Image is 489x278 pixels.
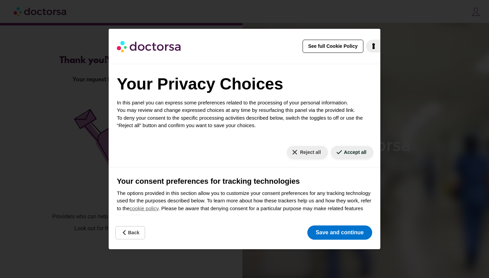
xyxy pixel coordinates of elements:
button: Accept all [331,146,374,159]
button: Reject all [287,146,328,159]
p: The options provided in this section allow you to customize your consent preferences for any trac... [117,190,372,220]
img: logo [117,37,182,56]
h3: Your consent preferences for tracking technologies [117,176,372,187]
a: iubenda - Cookie Policy and Cookie Compliance Management [366,40,380,53]
button: See full Cookie Policy [303,40,364,53]
a: cookie policy [130,205,159,211]
button: Save and continue [307,225,372,240]
button: Back [115,226,145,239]
span: See full Cookie Policy [308,43,358,50]
p: In this panel you can express some preferences related to the processing of your personal informa... [117,99,372,130]
h2: Your Privacy Choices [117,72,372,96]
